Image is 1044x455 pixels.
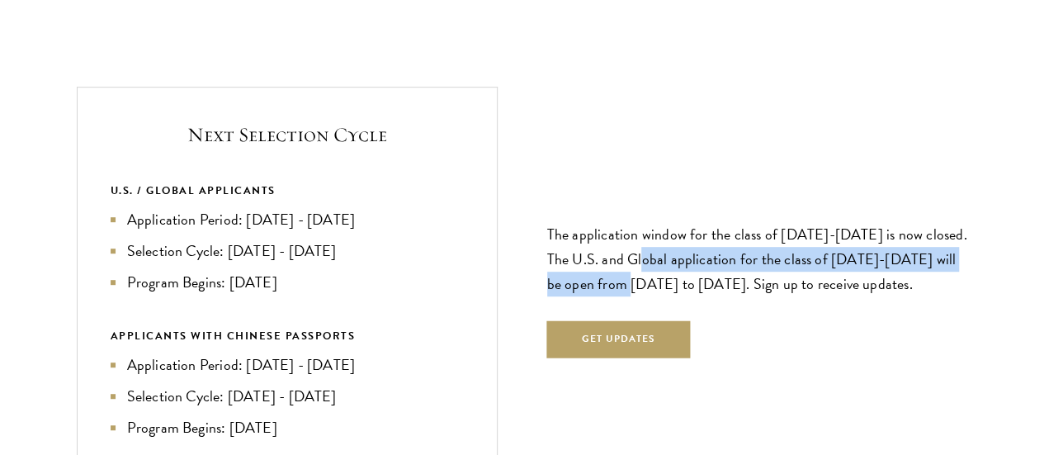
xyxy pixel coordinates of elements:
[547,321,691,358] button: Get Updates
[111,416,464,439] li: Program Begins: [DATE]
[547,222,968,296] p: The application window for the class of [DATE]-[DATE] is now closed. The U.S. and Global applicat...
[111,327,464,345] div: APPLICANTS WITH CHINESE PASSPORTS
[111,208,464,231] li: Application Period: [DATE] - [DATE]
[111,385,464,408] li: Selection Cycle: [DATE] - [DATE]
[111,353,464,377] li: Application Period: [DATE] - [DATE]
[111,182,464,200] div: U.S. / GLOBAL APPLICANTS
[111,239,464,263] li: Selection Cycle: [DATE] - [DATE]
[111,271,464,294] li: Program Begins: [DATE]
[111,121,464,149] h5: Next Selection Cycle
